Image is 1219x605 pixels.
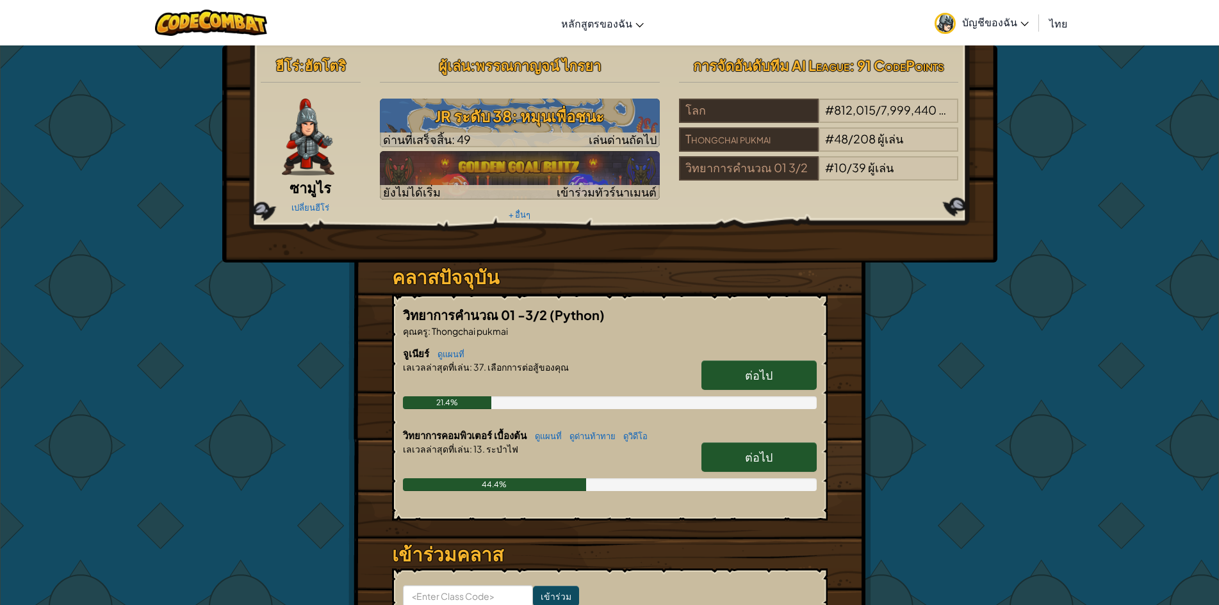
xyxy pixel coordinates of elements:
span: ระบำไฟ [485,443,518,455]
span: พรรณกาญจน์ ไกรยา [475,56,601,74]
span: ผู้เล่น [868,160,894,175]
span: ต่อไป [745,449,773,464]
span: หลักสูตรของฉัน [561,17,632,30]
span: / [847,160,852,175]
a: ดูวิดีโอ [617,431,648,441]
span: เลเวลล่าสุดที่เล่น [403,361,470,373]
h3: JR ระดับ 38: หมุนเพื่อชนะ [380,102,660,131]
span: ฮีโร่ [275,56,299,74]
img: avatar [935,13,956,34]
span: ยังไม่ได้เริ่ม [383,184,441,199]
h3: คลาสปัจจุบัน [392,262,828,291]
a: เล่นด่านถัดไป [380,99,660,147]
img: Golden Goal [380,151,660,200]
h3: เข้าร่วมคลาส [392,540,828,569]
a: เปลี่ยนฮีโร่ [291,202,329,213]
a: หลักสูตรของฉัน [555,6,650,40]
span: 13. [472,443,485,455]
a: ดูด่านท้าทาย [563,431,616,441]
span: # [825,160,834,175]
span: วิทยาการคอมพิวเตอร์ เบื้องต้น [403,429,528,441]
span: เลือกการต่อสู้ของคุณ [486,361,569,373]
img: JR ระดับ 38: หมุนเพื่อชนะ [380,99,660,147]
span: การจัดอันดับทีม AI League [693,56,849,74]
span: # [825,102,834,117]
a: Thongchai pukmai#48/208ผู้เล่น [679,140,959,154]
span: Thongchai pukmai [430,325,508,337]
div: Thongchai pukmai [679,127,819,152]
div: วิทยาการคำนวณ 01 3/2 [679,156,819,181]
span: 208 [853,131,876,146]
span: ซามูไร [290,179,331,197]
span: ผู้เล่น [938,102,964,117]
span: ด่านที่เสร็จสิ้น: 49 [383,132,471,147]
a: วิทยาการคำนวณ 01 3/2#10/39ผู้เล่น [679,168,959,183]
span: / [848,131,853,146]
span: # [825,131,834,146]
span: 10 [834,160,847,175]
span: : [470,361,472,373]
span: คุณครู [403,325,428,337]
span: : [299,56,304,74]
a: ไทย [1043,6,1074,40]
img: CodeCombat logo [155,10,267,36]
div: 21.4% [403,396,491,409]
span: เข้าร่วมทัวร์นาเมนต์ [557,184,657,199]
span: ผู้เล่น [439,56,470,74]
span: ผู้เล่น [878,131,903,146]
span: : [428,325,430,337]
span: บัญชีของฉัน [962,15,1029,29]
span: : [470,56,475,74]
span: ไทย [1049,17,1067,30]
a: โลก#812,015/7,999,440ผู้เล่น [679,111,959,125]
span: / [876,102,881,117]
span: 48 [834,131,848,146]
span: ต่อไป [745,367,773,382]
a: + อื่นๆ [509,209,530,220]
img: samurai.pose.png [282,99,334,175]
span: จูเนียร์ [403,347,431,359]
div: 44.4% [403,478,587,491]
span: 7,999,440 [881,102,937,117]
a: ดูแผนที่ [528,431,562,441]
span: (Python) [550,307,605,323]
span: วิทยาการคำนวณ 01 -3/2 [403,307,550,323]
span: เลเวลล่าสุดที่เล่น [403,443,470,455]
span: 39 [852,160,866,175]
span: 812,015 [834,102,876,117]
span: เล่นด่านถัดไป [589,132,657,147]
a: บัญชีของฉัน [928,3,1035,43]
a: ยังไม่ได้เริ่มเข้าร่วมทัวร์นาเมนต์ [380,151,660,200]
div: โลก [679,99,819,123]
span: : 91 CodePoints [849,56,944,74]
span: 37. [472,361,486,373]
span: : [470,443,472,455]
span: ฮัตโตริ [304,56,346,74]
a: ดูแผนที่ [431,349,464,359]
